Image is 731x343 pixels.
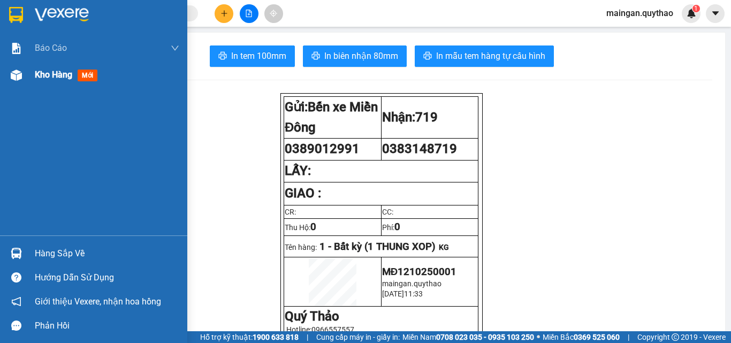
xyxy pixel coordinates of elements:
span: In biên nhận 80mm [324,49,398,63]
div: Phản hồi [35,318,179,334]
strong: GIAO : [285,186,321,201]
span: printer [423,51,432,62]
img: logo-vxr [9,7,23,23]
strong: 0708 023 035 - 0935 103 250 [436,333,534,341]
span: aim [270,10,277,17]
span: 11:33 [404,289,423,298]
strong: Quý Thảo [285,309,339,324]
span: Hotline: [286,325,354,334]
span: printer [311,51,320,62]
strong: LẤY: [285,163,311,178]
span: caret-down [711,9,720,18]
span: CR : [8,57,25,68]
span: notification [11,296,21,307]
button: caret-down [706,4,725,23]
span: KG [439,243,449,251]
span: Miền Bắc [543,331,620,343]
span: [DATE] [382,289,404,298]
span: 0 [394,221,400,233]
span: mới [78,70,97,81]
button: printerIn tem 100mm [210,45,295,67]
button: file-add [240,4,258,23]
span: | [628,331,629,343]
span: plus [220,10,228,17]
span: Kho hàng [35,70,72,80]
span: 0389012991 [285,141,360,156]
span: 0966557557 [311,325,354,334]
span: Báo cáo [35,41,67,55]
div: 100.000 [8,56,86,69]
p: Tên hàng: [285,241,477,253]
div: 719 [92,9,166,22]
span: maingan.quythao [598,6,682,20]
span: Bến xe Miền Đông [285,100,378,135]
td: Phí: [381,218,478,235]
div: 0383148719 [92,22,166,37]
button: printerIn mẫu tem hàng tự cấu hình [415,45,554,67]
span: maingan.quythao [382,279,441,288]
button: aim [264,4,283,23]
sup: 1 [692,5,700,12]
span: Giới thiệu Vexere, nhận hoa hồng [35,295,161,308]
span: message [11,321,21,331]
span: 0383148719 [382,141,457,156]
td: CR: [284,205,382,218]
strong: Gửi: [285,100,378,135]
span: printer [218,51,227,62]
span: Hỗ trợ kỹ thuật: [200,331,299,343]
div: Bến xe Miền Đông [9,9,84,35]
span: 719 [415,110,438,125]
div: Hàng sắp về [35,246,179,262]
div: Tên hàng: 1 THUNG XOP ( : 1 ) [9,75,166,102]
span: 1 [694,5,698,12]
span: In tem 100mm [231,49,286,63]
span: down [171,44,179,52]
img: icon-new-feature [687,9,696,18]
span: Gửi: [9,10,26,21]
td: CC: [381,205,478,218]
div: Hướng dẫn sử dụng [35,270,179,286]
div: 0389012991 [9,35,84,50]
span: file-add [245,10,253,17]
button: printerIn biên nhận 80mm [303,45,407,67]
strong: Nhận: [382,110,438,125]
strong: 0369 525 060 [574,333,620,341]
span: Cung cấp máy in - giấy in: [316,331,400,343]
img: warehouse-icon [11,248,22,259]
span: 0 [310,221,316,233]
span: | [307,331,308,343]
button: plus [215,4,233,23]
span: MĐ1210250001 [382,266,456,278]
span: In mẫu tem hàng tự cấu hình [436,49,545,63]
img: solution-icon [11,43,22,54]
span: 1 - Bất kỳ (1 THUNG XOP) [319,241,436,253]
span: copyright [672,333,679,341]
span: Nhận: [92,10,117,21]
strong: 1900 633 818 [253,333,299,341]
img: warehouse-icon [11,70,22,81]
td: Thu Hộ: [284,218,382,235]
span: question-circle [11,272,21,283]
span: Miền Nam [402,331,534,343]
span: ⚪️ [537,335,540,339]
